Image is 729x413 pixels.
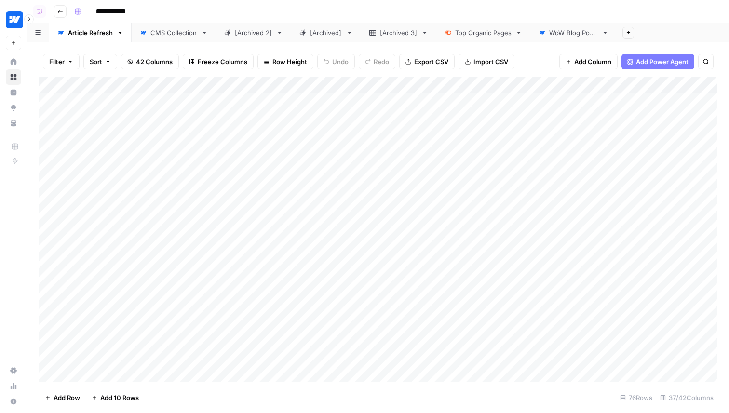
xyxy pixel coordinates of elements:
a: Top Organic Pages [436,23,530,42]
a: WoW Blog Posts [530,23,617,42]
button: Add Row [39,390,86,405]
span: Import CSV [473,57,508,67]
span: Add Power Agent [636,57,688,67]
div: 37/42 Columns [656,390,717,405]
button: Import CSV [459,54,514,69]
button: Redo [359,54,395,69]
span: Redo [374,57,389,67]
a: Browse [6,69,21,85]
span: Freeze Columns [198,57,247,67]
button: Help + Support [6,394,21,409]
a: [Archived] [291,23,361,42]
div: Top Organic Pages [455,28,512,38]
span: Add 10 Rows [100,393,139,402]
div: WoW Blog Posts [549,28,598,38]
button: Filter [43,54,80,69]
div: [Archived 2] [235,28,272,38]
div: [Archived 3] [380,28,418,38]
div: 76 Rows [616,390,656,405]
a: Article Refresh [49,23,132,42]
button: Workspace: Webflow [6,8,21,32]
button: 42 Columns [121,54,179,69]
a: Insights [6,85,21,100]
div: CMS Collection [150,28,197,38]
span: Sort [90,57,102,67]
span: Add Row [54,393,80,402]
button: Undo [317,54,355,69]
a: Home [6,54,21,69]
button: Export CSV [399,54,455,69]
button: Add 10 Rows [86,390,145,405]
a: Opportunities [6,100,21,116]
span: Add Column [574,57,611,67]
button: Row Height [257,54,313,69]
span: 42 Columns [136,57,173,67]
div: [Archived] [310,28,342,38]
button: Freeze Columns [183,54,254,69]
div: Article Refresh [68,28,113,38]
a: [Archived 3] [361,23,436,42]
span: Export CSV [414,57,448,67]
img: Webflow Logo [6,11,23,28]
span: Undo [332,57,349,67]
button: Sort [83,54,117,69]
span: Filter [49,57,65,67]
span: Row Height [272,57,307,67]
a: Your Data [6,116,21,131]
button: Add Column [559,54,618,69]
a: CMS Collection [132,23,216,42]
a: [Archived 2] [216,23,291,42]
button: Add Power Agent [621,54,694,69]
a: Settings [6,363,21,378]
a: Usage [6,378,21,394]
